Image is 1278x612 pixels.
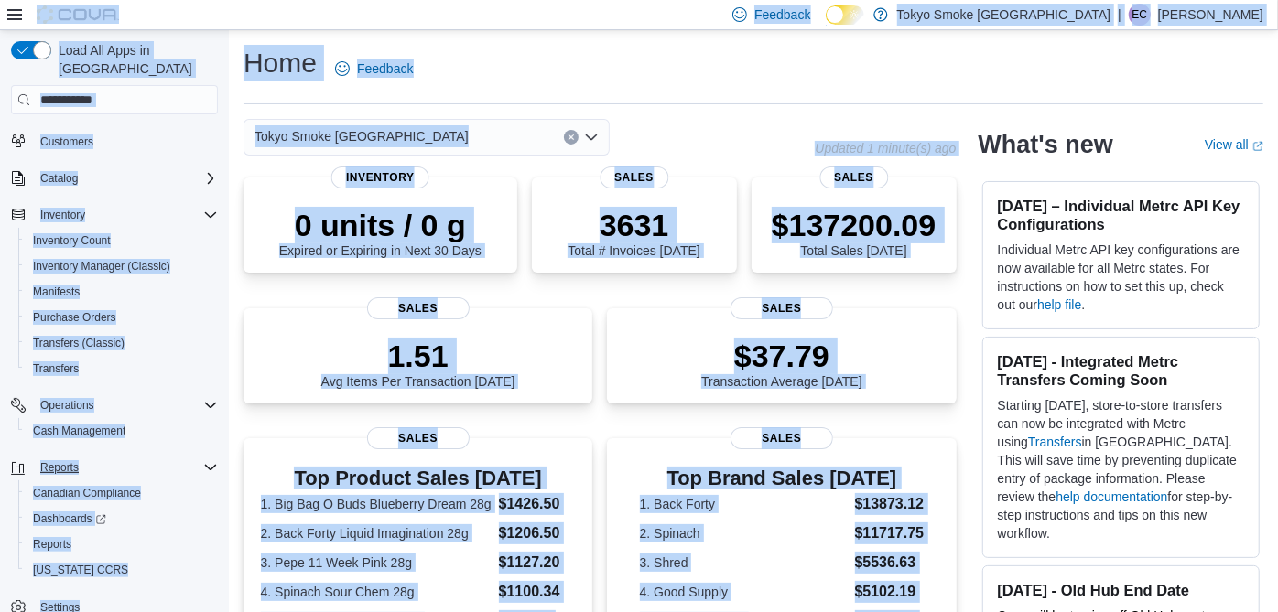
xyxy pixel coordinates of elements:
span: Sales [367,297,470,319]
span: Cash Management [33,424,125,438]
a: Transfers [1028,435,1082,449]
button: Manifests [18,279,225,305]
span: Inventory [331,166,429,188]
span: Inventory Manager (Classic) [33,259,170,274]
p: $137200.09 [772,207,937,243]
span: Inventory Count [26,230,218,252]
button: Inventory Manager (Classic) [18,253,225,279]
a: View allExternal link [1205,137,1263,152]
span: Load All Apps in [GEOGRAPHIC_DATA] [51,41,218,78]
span: Operations [33,394,218,416]
a: Inventory Manager (Classic) [26,255,178,277]
h3: [DATE] - Integrated Metrc Transfers Coming Soon [998,352,1244,389]
a: Transfers [26,358,86,380]
p: $37.79 [701,338,862,374]
button: Clear input [564,130,579,145]
div: Avg Items Per Transaction [DATE] [321,338,515,389]
span: Feedback [357,59,413,78]
div: Total # Invoices [DATE] [568,207,699,258]
span: Canadian Compliance [33,486,141,500]
dd: $1206.50 [499,522,576,544]
a: Reports [26,533,79,555]
p: [PERSON_NAME] [1158,4,1263,26]
p: 0 units / 0 g [279,207,482,243]
div: Transaction Average [DATE] [701,338,862,389]
span: Inventory [40,208,85,222]
span: Inventory Count [33,233,111,248]
span: Transfers [33,361,79,376]
p: | [1118,4,1121,26]
a: Feedback [328,50,420,87]
p: Individual Metrc API key configurations are now available for all Metrc states. For instructions ... [998,241,1244,314]
a: Canadian Compliance [26,482,148,504]
h1: Home [244,45,317,81]
span: Canadian Compliance [26,482,218,504]
p: Starting [DATE], store-to-store transfers can now be integrated with Metrc using in [GEOGRAPHIC_D... [998,396,1244,542]
dd: $13873.12 [855,493,925,515]
button: Customers [4,128,225,155]
span: Manifests [33,285,80,299]
span: Reports [26,533,218,555]
span: Operations [40,398,94,413]
button: Inventory [4,202,225,228]
span: Reports [33,456,218,478]
a: Manifests [26,281,87,303]
div: Total Sales [DATE] [772,207,937,258]
dt: 3. Shred [640,553,848,572]
span: Inventory [33,204,218,226]
span: Purchase Orders [33,310,116,325]
span: Sales [819,166,888,188]
img: Cova [37,5,119,24]
a: help documentation [1056,489,1167,504]
dd: $1127.20 [499,552,576,574]
span: Sales [367,427,470,449]
span: Transfers (Classic) [33,336,125,350]
button: Reports [4,455,225,480]
dt: 4. Spinach Sour Chem 28g [261,583,492,601]
span: Sales [731,427,833,449]
button: Open list of options [584,130,599,145]
div: Emilie Cation [1129,4,1151,26]
dd: $5536.63 [855,552,925,574]
span: Customers [40,134,93,149]
span: EC [1132,4,1148,26]
span: Purchase Orders [26,306,218,328]
a: [US_STATE] CCRS [26,559,135,581]
button: Inventory Count [18,228,225,253]
dd: $5102.19 [855,581,925,603]
button: Reports [33,456,86,478]
span: Inventory Manager (Classic) [26,255,218,277]
p: 3631 [568,207,699,243]
button: Reports [18,531,225,557]
a: Cash Management [26,420,133,442]
span: [US_STATE] CCRS [33,563,128,577]
button: Operations [4,392,225,418]
span: Tokyo Smoke [GEOGRAPHIC_DATA] [255,125,469,147]
dd: $1426.50 [499,493,576,515]
dd: $1100.34 [499,581,576,603]
button: Cash Management [18,418,225,444]
h3: Top Product Sales [DATE] [261,467,576,489]
button: Inventory [33,204,92,226]
span: Reports [33,537,71,552]
a: Inventory Count [26,230,118,252]
span: Sales [600,166,668,188]
p: Tokyo Smoke [GEOGRAPHIC_DATA] [897,4,1111,26]
span: Washington CCRS [26,559,218,581]
a: Dashboards [26,508,114,530]
span: Dashboards [26,508,218,530]
span: Transfers [26,358,218,380]
h3: [DATE] – Individual Metrc API Key Configurations [998,197,1244,233]
button: Catalog [4,166,225,191]
h3: Top Brand Sales [DATE] [640,467,925,489]
button: Purchase Orders [18,305,225,330]
span: Manifests [26,281,218,303]
dt: 2. Spinach [640,524,848,542]
button: Transfers [18,356,225,381]
dt: 3. Pepe 11 Week Pink 28g [261,553,492,572]
dd: $11717.75 [855,522,925,544]
input: Dark Mode [826,5,864,25]
dt: 4. Good Supply [640,583,848,601]
p: 1.51 [321,338,515,374]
